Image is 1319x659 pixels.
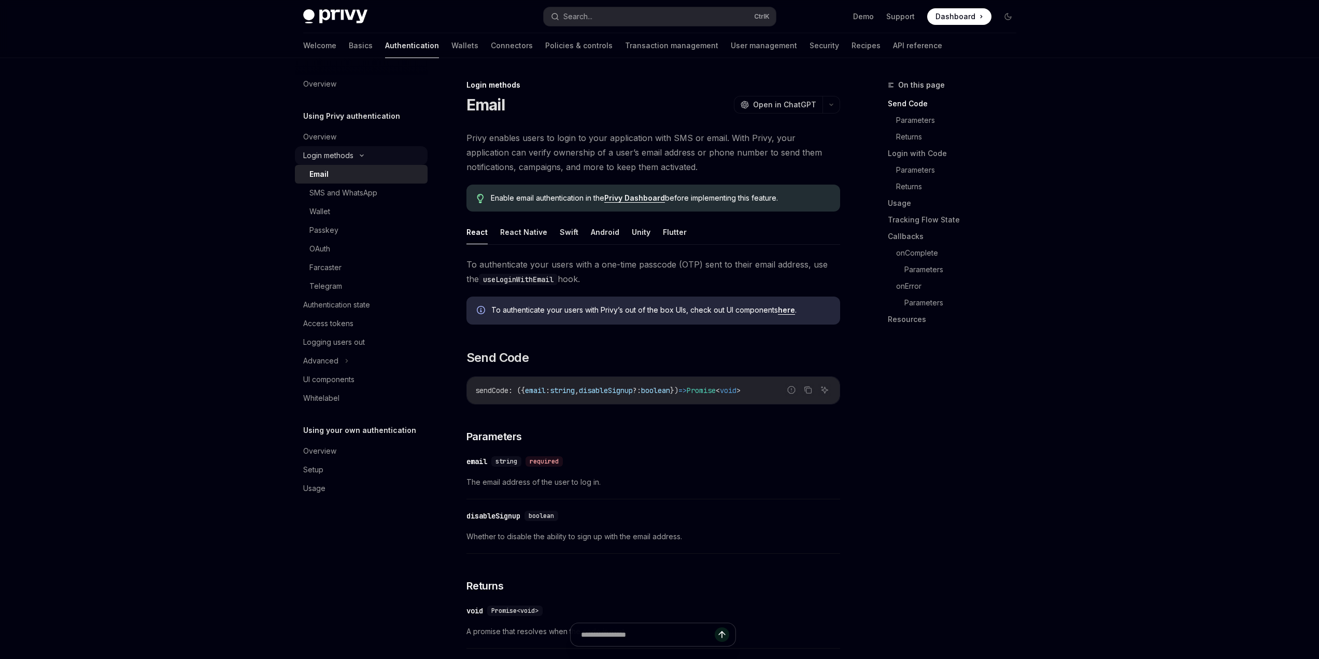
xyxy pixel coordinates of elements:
[896,178,1025,195] a: Returns
[466,80,840,90] div: Login methods
[678,386,687,395] span: =>
[309,224,338,236] div: Passkey
[466,95,505,114] h1: Email
[466,511,520,521] div: disableSignup
[466,131,840,174] span: Privy enables users to login to your application with SMS or email. With Privy, your application ...
[888,195,1025,212] a: Usage
[935,11,975,22] span: Dashboard
[295,314,428,333] a: Access tokens
[466,220,488,244] button: React
[818,383,831,397] button: Ask AI
[303,9,367,24] img: dark logo
[295,389,428,408] a: Whitelabel
[898,79,945,91] span: On this page
[295,277,428,296] a: Telegram
[545,33,613,58] a: Policies & controls
[295,296,428,314] a: Authentication state
[295,128,428,146] a: Overview
[886,11,915,22] a: Support
[349,33,373,58] a: Basics
[295,240,428,258] a: OAuth
[736,386,741,395] span: >
[309,168,329,180] div: Email
[508,386,525,395] span: : ({
[479,274,558,285] code: useLoginWithEmail
[563,10,592,23] div: Search...
[303,33,336,58] a: Welcome
[303,373,354,386] div: UI components
[475,386,508,395] span: sendCode
[466,579,504,593] span: Returns
[303,131,336,143] div: Overview
[785,383,798,397] button: Report incorrect code
[303,464,323,476] div: Setup
[591,220,619,244] button: Android
[663,220,687,244] button: Flutter
[303,149,353,162] div: Login methods
[687,386,716,395] span: Promise
[303,110,400,122] h5: Using Privy authentication
[491,305,830,315] span: To authenticate your users with Privy’s out of the box UIs, check out UI components .
[295,221,428,240] a: Passkey
[896,245,1025,261] a: onComplete
[303,392,339,404] div: Whitelabel
[295,479,428,498] a: Usage
[529,512,554,520] span: boolean
[295,75,428,93] a: Overview
[896,162,1025,178] a: Parameters
[715,627,729,642] button: Send message
[309,280,342,292] div: Telegram
[753,100,816,110] span: Open in ChatGPT
[896,112,1025,129] a: Parameters
[720,386,736,395] span: void
[303,336,365,348] div: Logging users out
[309,205,330,218] div: Wallet
[625,33,718,58] a: Transaction management
[632,220,650,244] button: Unity
[853,11,874,22] a: Demo
[303,424,416,437] h5: Using your own authentication
[633,386,641,395] span: ?:
[579,386,633,395] span: disableSignup
[731,33,797,58] a: User management
[495,457,517,466] span: string
[575,386,579,395] span: ,
[477,306,487,316] svg: Info
[491,33,533,58] a: Connectors
[295,258,428,277] a: Farcaster
[888,212,1025,228] a: Tracking Flow State
[303,445,336,457] div: Overview
[544,7,776,26] button: Search...CtrlK
[491,607,538,615] span: Promise<void>
[451,33,478,58] a: Wallets
[477,194,484,203] svg: Tip
[309,243,330,255] div: OAuth
[888,145,1025,162] a: Login with Code
[295,460,428,479] a: Setup
[604,193,665,203] a: Privy Dashboard
[303,482,325,495] div: Usage
[896,129,1025,145] a: Returns
[295,442,428,460] a: Overview
[466,606,483,616] div: void
[904,295,1025,311] a: Parameters
[466,530,840,543] span: Whether to disable the ability to sign up with the email address.
[560,220,578,244] button: Swift
[295,370,428,389] a: UI components
[303,317,353,330] div: Access tokens
[801,383,815,397] button: Copy the contents from the code block
[526,456,563,467] div: required
[500,220,547,244] button: React Native
[466,456,487,467] div: email
[852,33,881,58] a: Recipes
[525,386,546,395] span: email
[295,333,428,352] a: Logging users out
[893,33,942,58] a: API reference
[888,228,1025,245] a: Callbacks
[303,299,370,311] div: Authentication state
[303,355,338,367] div: Advanced
[670,386,678,395] span: })
[550,386,575,395] span: string
[309,187,377,199] div: SMS and WhatsApp
[888,311,1025,328] a: Resources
